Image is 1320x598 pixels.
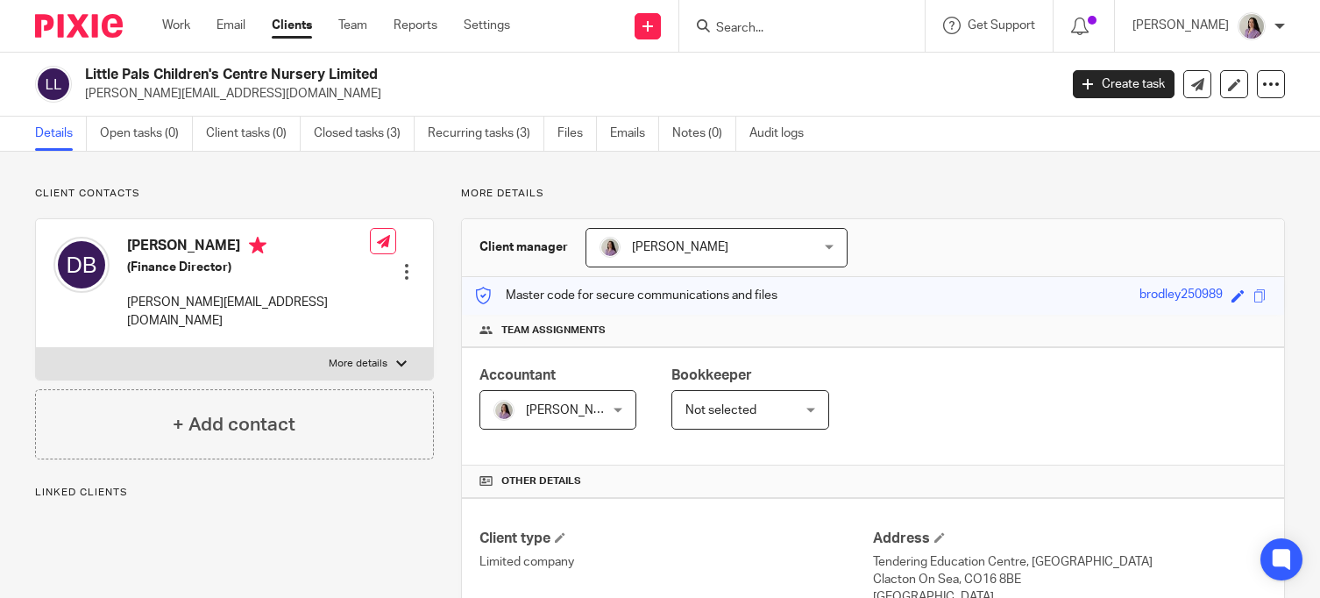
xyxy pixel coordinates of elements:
[35,486,434,500] p: Linked clients
[100,117,193,151] a: Open tasks (0)
[216,17,245,34] a: Email
[464,17,510,34] a: Settings
[35,117,87,151] a: Details
[479,530,873,548] h4: Client type
[314,117,415,151] a: Closed tasks (3)
[394,17,437,34] a: Reports
[1132,17,1229,34] p: [PERSON_NAME]
[127,237,370,259] h4: [PERSON_NAME]
[272,17,312,34] a: Clients
[85,85,1047,103] p: [PERSON_NAME][EMAIL_ADDRESS][DOMAIN_NAME]
[35,14,123,38] img: Pixie
[206,117,301,151] a: Client tasks (0)
[749,117,817,151] a: Audit logs
[632,241,728,253] span: [PERSON_NAME]
[1238,12,1266,40] img: Olivia.jpg
[1139,286,1223,306] div: brodley250989
[329,357,387,371] p: More details
[85,66,855,84] h2: Little Pals Children's Centre Nursery Limited
[557,117,597,151] a: Files
[526,404,622,416] span: [PERSON_NAME]
[610,117,659,151] a: Emails
[475,287,777,304] p: Master code for secure communications and files
[671,368,752,382] span: Bookkeeper
[479,368,556,382] span: Accountant
[53,237,110,293] img: svg%3E
[600,237,621,258] img: Olivia.jpg
[501,324,606,338] span: Team assignments
[1073,70,1175,98] a: Create task
[249,237,266,254] i: Primary
[173,411,295,438] h4: + Add contact
[873,553,1267,571] p: Tendering Education Centre, [GEOGRAPHIC_DATA]
[162,17,190,34] a: Work
[127,294,370,330] p: [PERSON_NAME][EMAIL_ADDRESS][DOMAIN_NAME]
[493,400,515,421] img: Olivia.jpg
[873,530,1267,548] h4: Address
[35,187,434,201] p: Client contacts
[968,19,1035,32] span: Get Support
[127,259,370,276] h5: (Finance Director)
[714,21,872,37] input: Search
[461,187,1285,201] p: More details
[428,117,544,151] a: Recurring tasks (3)
[479,238,568,256] h3: Client manager
[672,117,736,151] a: Notes (0)
[35,66,72,103] img: svg%3E
[873,571,1267,588] p: Clacton On Sea, CO16 8BE
[501,474,581,488] span: Other details
[338,17,367,34] a: Team
[685,404,756,416] span: Not selected
[479,553,873,571] p: Limited company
